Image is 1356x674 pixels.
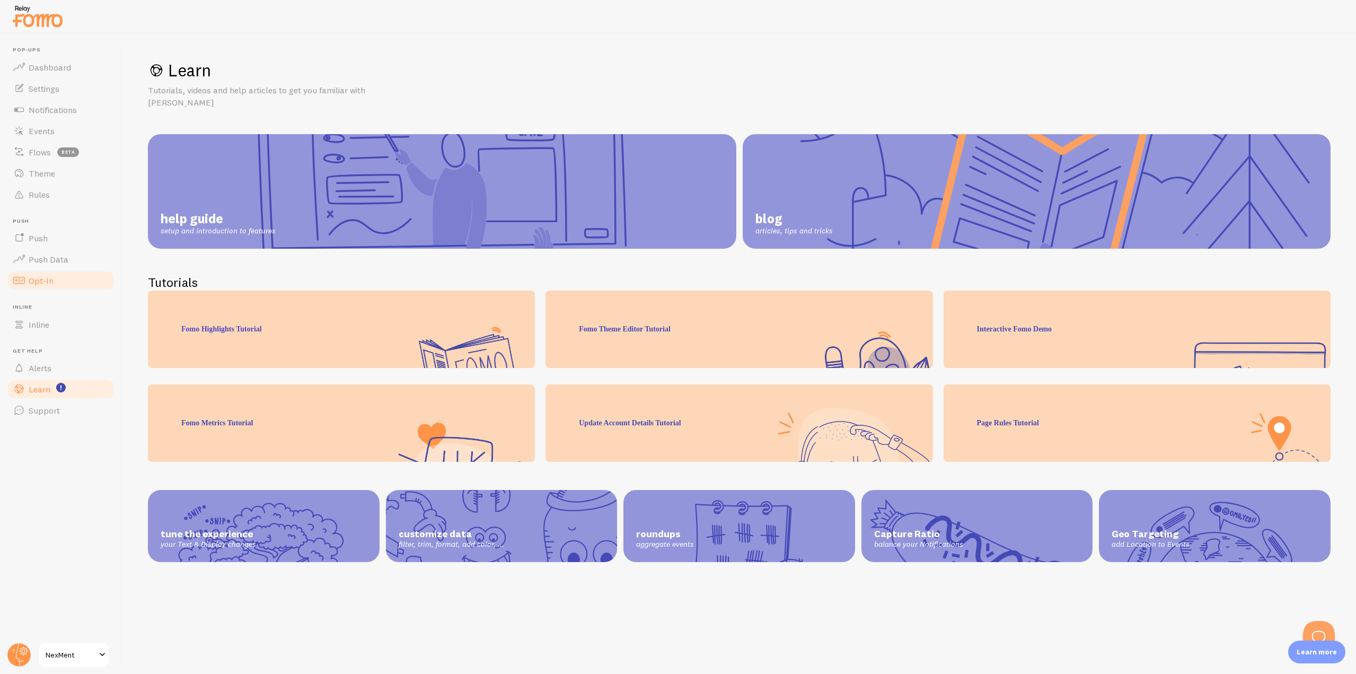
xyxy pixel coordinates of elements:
[944,384,1331,462] div: Page Rules Tutorial
[148,384,535,462] div: Fomo Metrics Tutorial
[148,274,1331,291] h2: Tutorials
[6,120,116,142] a: Events
[6,357,116,379] a: Alerts
[29,126,55,136] span: Events
[148,291,535,368] div: Fomo Highlights Tutorial
[6,249,116,270] a: Push Data
[636,528,842,540] span: roundups
[874,528,1080,540] span: Capture Ratio
[743,134,1331,249] a: blog articles, tips and tricks
[29,62,71,73] span: Dashboard
[1112,528,1318,540] span: Geo Targeting
[29,319,49,330] span: Inline
[29,363,51,373] span: Alerts
[6,163,116,184] a: Theme
[399,528,605,540] span: customize data
[13,218,116,225] span: Push
[6,379,116,400] a: Learn
[13,348,116,355] span: Get Help
[1297,647,1337,657] p: Learn more
[755,211,833,226] span: blog
[29,384,50,395] span: Learn
[636,540,842,549] span: aggregate events
[29,233,48,243] span: Push
[944,291,1331,368] div: Interactive Fomo Demo
[29,147,51,157] span: Flows
[11,3,64,30] img: fomo-relay-logo-orange.svg
[29,189,50,200] span: Rules
[13,304,116,311] span: Inline
[161,226,276,236] span: setup and introduction to features
[874,540,1080,549] span: balance your Notifications
[6,57,116,78] a: Dashboard
[755,226,833,236] span: articles, tips and tricks
[6,270,116,291] a: Opt-In
[6,227,116,249] a: Push
[6,400,116,421] a: Support
[57,147,79,157] span: beta
[29,83,59,94] span: Settings
[1112,540,1318,549] span: add Location to Events
[148,134,736,249] a: help guide setup and introduction to features
[56,383,66,392] svg: <p>Watch New Feature Tutorials!</p>
[545,384,932,462] div: Update Account Details Tutorial
[545,291,932,368] div: Fomo Theme Editor Tutorial
[6,314,116,335] a: Inline
[161,540,367,549] span: your Text & Display changes
[1303,621,1335,653] iframe: Help Scout Beacon - Open
[148,59,1331,81] h1: Learn
[148,84,402,109] p: Tutorials, videos and help articles to get you familiar with [PERSON_NAME]
[399,540,605,549] span: filter, trim, format, add color, ...
[6,184,116,205] a: Rules
[13,47,116,54] span: Pop-ups
[6,99,116,120] a: Notifications
[6,78,116,99] a: Settings
[29,275,54,286] span: Opt-In
[29,168,55,179] span: Theme
[161,211,276,226] span: help guide
[29,405,60,416] span: Support
[46,649,96,661] span: NexMent
[29,254,68,265] span: Push Data
[29,104,77,115] span: Notifications
[38,642,110,668] a: NexMent
[161,528,367,540] span: tune the experience
[1288,641,1345,663] div: Learn more
[6,142,116,163] a: Flows beta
